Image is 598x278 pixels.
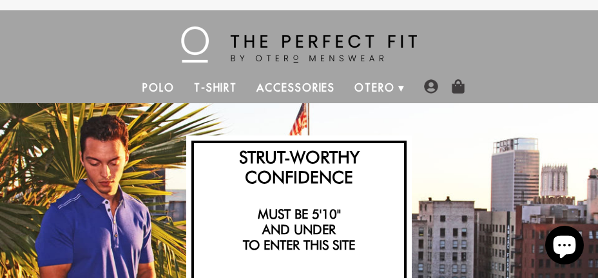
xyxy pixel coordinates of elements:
[133,72,184,103] a: Polo
[424,79,438,94] img: user-account-icon.png
[345,72,405,103] a: Otero
[541,226,588,268] inbox-online-store-chat: Shopify online store chat
[198,147,400,187] h2: Strut-Worthy Confidence
[247,72,345,103] a: Accessories
[184,72,247,103] a: T-Shirt
[451,79,465,94] img: shopping-bag-icon.png
[181,26,417,63] img: The Perfect Fit - by Otero Menswear - Logo
[198,206,400,253] h2: Must be 5'10" and under to enter this site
